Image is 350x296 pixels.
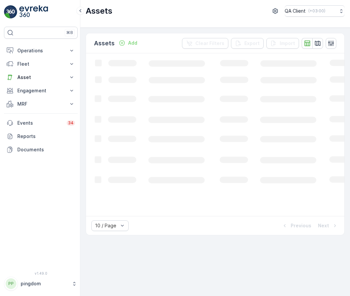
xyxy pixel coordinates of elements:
[231,38,264,49] button: Export
[4,57,78,71] button: Fleet
[19,5,48,19] img: logo_light-DOdMpM7g.png
[86,6,112,16] p: Assets
[17,74,64,81] p: Asset
[17,120,63,126] p: Events
[266,38,299,49] button: Import
[4,5,17,19] img: logo
[17,101,64,107] p: MRF
[281,222,312,230] button: Previous
[4,116,78,130] a: Events34
[4,271,78,275] span: v 1.49.0
[68,120,74,126] p: 34
[128,40,137,46] p: Add
[285,8,306,14] p: QA Client
[4,97,78,111] button: MRF
[4,71,78,84] button: Asset
[17,146,75,153] p: Documents
[17,133,75,140] p: Reports
[280,40,295,47] p: Import
[17,47,64,54] p: Operations
[182,38,228,49] button: Clear Filters
[6,278,16,289] div: PP
[4,44,78,57] button: Operations
[4,143,78,156] a: Documents
[244,40,260,47] p: Export
[116,39,140,47] button: Add
[17,61,64,67] p: Fleet
[21,280,68,287] p: pingdom
[17,87,64,94] p: Engagement
[4,277,78,291] button: PPpingdom
[318,222,329,229] p: Next
[66,30,73,35] p: ⌘B
[317,222,339,230] button: Next
[308,8,325,14] p: ( +03:00 )
[4,84,78,97] button: Engagement
[4,130,78,143] a: Reports
[291,222,311,229] p: Previous
[94,39,115,48] p: Assets
[195,40,224,47] p: Clear Filters
[285,5,345,17] button: QA Client(+03:00)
